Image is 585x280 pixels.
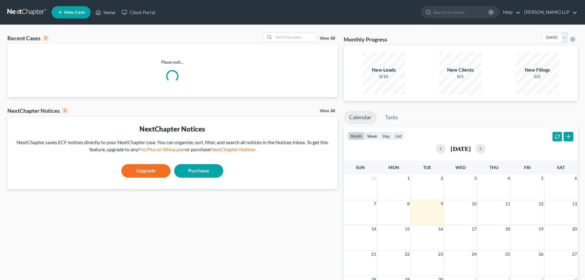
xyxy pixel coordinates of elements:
div: 0/1 [439,73,482,80]
span: 27 [571,250,578,258]
span: 21 [371,250,377,258]
span: 19 [538,225,544,233]
span: 24 [471,250,477,258]
div: 0/5 [516,73,559,80]
h3: Monthly Progress [344,36,387,43]
span: 20 [571,225,578,233]
span: New Case [64,10,85,15]
div: 0/10 [362,73,405,80]
button: list [392,132,404,140]
span: 31 [371,175,377,182]
div: NextChapter saves ECF notices directly to your NextChapter case. You can organize, sort, filter, ... [12,139,333,153]
span: 8 [407,200,410,207]
span: 17 [471,225,477,233]
a: Home [92,7,119,18]
span: 2 [440,175,444,182]
div: NextChapter Notices [7,107,68,114]
span: 23 [438,250,444,258]
div: New Clients [439,66,482,73]
span: 22 [404,250,410,258]
a: View All [320,109,335,113]
div: New Filings [516,66,559,73]
span: 6 [574,175,578,182]
span: 1 [407,175,410,182]
span: Sat [557,165,565,170]
a: Tasks [380,111,404,124]
span: 25 [505,250,511,258]
div: 0 [43,35,49,41]
input: Search by name... [433,6,489,18]
span: 9 [440,200,444,207]
span: 26 [538,250,544,258]
span: Mon [388,165,399,170]
h2: [DATE] [450,145,471,152]
a: Upgrade [121,164,170,178]
span: Thu [489,165,498,170]
button: week [365,132,380,140]
span: 13 [571,200,578,207]
a: Help [500,7,521,18]
button: month [348,132,365,140]
span: 10 [471,200,477,207]
div: Recent Cases [7,34,49,42]
span: 5 [540,175,544,182]
a: Calendar [344,111,377,124]
span: 4 [507,175,511,182]
span: 16 [438,225,444,233]
a: [PERSON_NAME] LLP [521,7,577,18]
button: day [380,132,392,140]
span: Tue [423,165,431,170]
input: Search by name... [274,33,317,41]
span: Wed [455,165,466,170]
span: 7 [373,200,377,207]
a: View All [320,36,335,41]
span: Fri [524,165,531,170]
a: Purchase [174,164,223,178]
a: Client Portal [119,7,158,18]
span: 18 [505,225,511,233]
span: 15 [404,225,410,233]
span: Sun [356,165,365,170]
p: Please wait... [7,59,337,65]
span: 14 [371,225,377,233]
a: Pro Plus or Whoa plan [138,146,185,152]
div: 0 [62,108,68,113]
div: NextChapter Notices [12,124,333,134]
span: 11 [505,200,511,207]
span: 12 [538,200,544,207]
a: NextChapter Notices [210,146,255,152]
span: 3 [474,175,477,182]
div: New Leads [362,66,405,73]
